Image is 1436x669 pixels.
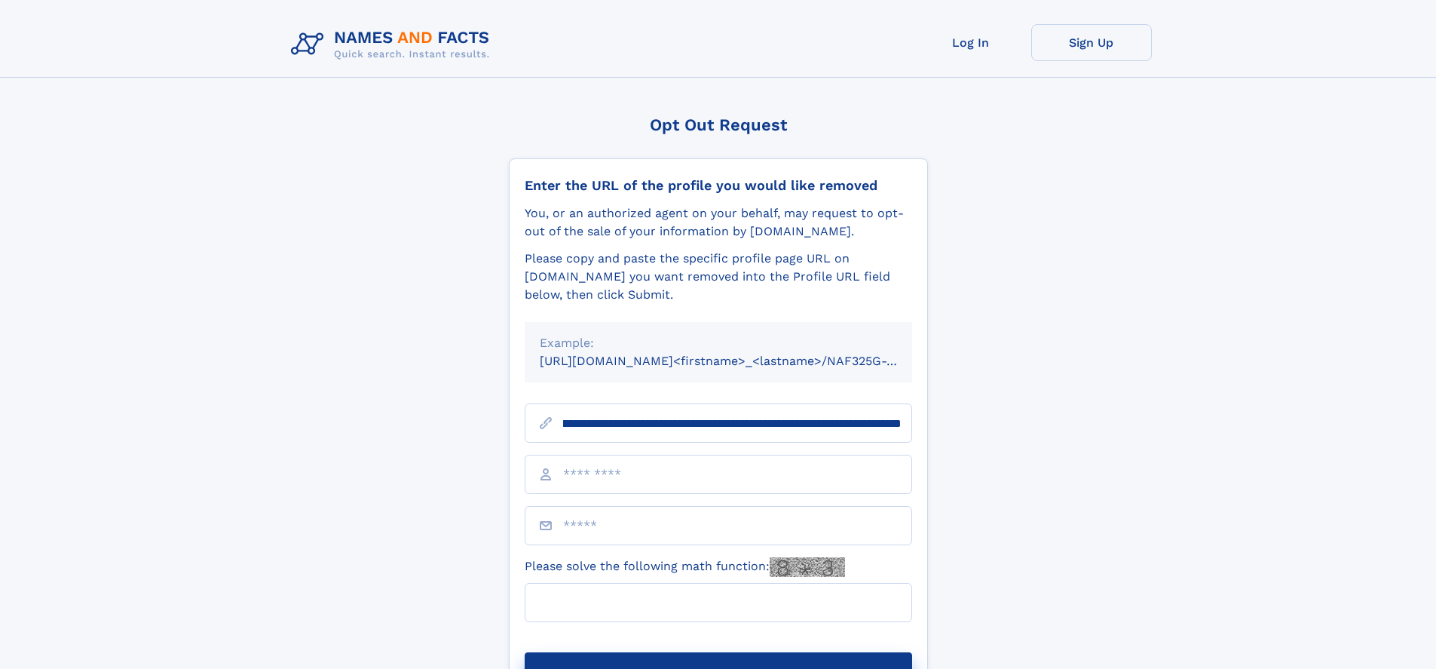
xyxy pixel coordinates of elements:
[540,354,941,368] small: [URL][DOMAIN_NAME]<firstname>_<lastname>/NAF325G-xxxxxxxx
[525,557,845,577] label: Please solve the following math function:
[509,115,928,134] div: Opt Out Request
[525,204,912,241] div: You, or an authorized agent on your behalf, may request to opt-out of the sale of your informatio...
[525,250,912,304] div: Please copy and paste the specific profile page URL on [DOMAIN_NAME] you want removed into the Pr...
[540,334,897,352] div: Example:
[1031,24,1152,61] a: Sign Up
[911,24,1031,61] a: Log In
[285,24,502,65] img: Logo Names and Facts
[525,177,912,194] div: Enter the URL of the profile you would like removed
